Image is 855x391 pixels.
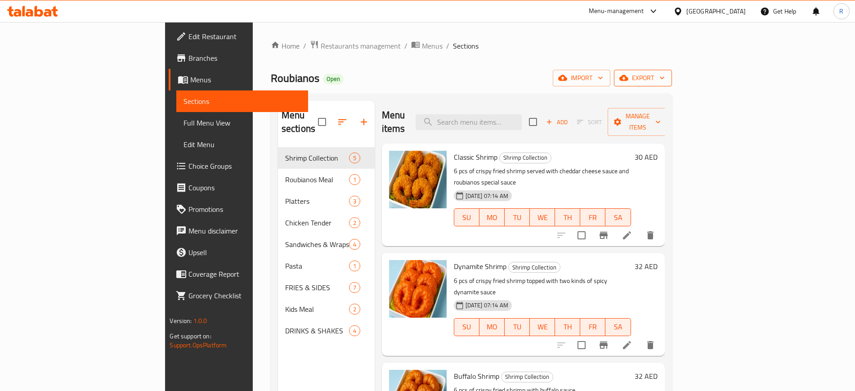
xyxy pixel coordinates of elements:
[839,6,843,16] span: R
[188,31,300,42] span: Edit Restaurant
[349,153,360,163] div: items
[454,166,631,188] p: 6 pcs of crispy fried shrimp served with cheddar cheese sauce and roubianos special sauce
[479,318,505,336] button: MO
[453,40,479,51] span: Sections
[584,320,602,333] span: FR
[411,40,443,52] a: Menus
[640,334,661,356] button: delete
[454,208,479,226] button: SU
[184,96,300,107] span: Sections
[349,154,360,162] span: 5
[285,282,349,293] span: FRIES & SIDES
[584,211,602,224] span: FR
[593,225,614,246] button: Branch-specific-item
[285,217,349,228] span: Chicken Tender
[580,208,605,226] button: FR
[622,340,632,351] a: Edit menu item
[609,320,627,333] span: SA
[605,318,631,336] button: SA
[285,153,349,163] div: Shrimp Collection
[389,260,447,318] img: Dynamite Shrimp
[389,151,447,208] img: Classic Shrimp
[349,282,360,293] div: items
[188,225,300,236] span: Menu disclaimer
[454,318,479,336] button: SU
[349,240,360,249] span: 4
[170,339,227,351] a: Support.OpsPlatform
[188,290,300,301] span: Grocery Checklist
[454,369,499,383] span: Buffalo Shrimp
[184,117,300,128] span: Full Menu View
[635,260,658,273] h6: 32 AED
[285,196,349,207] div: Platters
[458,320,476,333] span: SU
[353,111,375,133] button: Add section
[608,108,668,136] button: Manage items
[349,196,360,207] div: items
[170,330,211,342] span: Get support on:
[271,40,672,52] nav: breadcrumb
[349,219,360,227] span: 2
[505,208,530,226] button: TU
[349,283,360,292] span: 7
[169,220,308,242] a: Menu disclaimer
[278,255,375,277] div: Pasta1
[545,117,569,127] span: Add
[524,112,542,131] span: Select section
[458,211,476,224] span: SU
[589,6,644,17] div: Menu-management
[169,177,308,198] a: Coupons
[323,74,344,85] div: Open
[454,150,497,164] span: Classic Shrimp
[500,153,551,163] span: Shrimp Collection
[169,285,308,306] a: Grocery Checklist
[382,108,405,135] h2: Menu items
[176,134,308,155] a: Edit Menu
[553,70,610,86] button: import
[609,211,627,224] span: SA
[530,318,555,336] button: WE
[542,115,571,129] button: Add
[560,72,603,84] span: import
[349,325,360,336] div: items
[184,139,300,150] span: Edit Menu
[508,262,560,273] div: Shrimp Collection
[533,211,551,224] span: WE
[188,161,300,171] span: Choice Groups
[349,262,360,270] span: 1
[169,242,308,263] a: Upsell
[349,261,360,271] div: items
[483,320,501,333] span: MO
[278,320,375,342] div: DRINKS & SHAKES4
[542,115,571,129] span: Add item
[285,239,349,250] span: Sandwiches & Wraps
[555,318,580,336] button: TH
[193,315,207,327] span: 1.0.0
[331,111,353,133] span: Sort sections
[271,68,319,88] span: Roubianos
[454,260,506,273] span: Dynamite Shrimp
[615,111,661,133] span: Manage items
[349,305,360,314] span: 2
[349,175,360,184] span: 1
[422,40,443,51] span: Menus
[188,269,300,279] span: Coverage Report
[169,47,308,69] a: Branches
[278,190,375,212] div: Platters3
[571,115,608,129] span: Select section first
[285,174,349,185] span: Roubianos Meal
[593,334,614,356] button: Branch-specific-item
[278,147,375,169] div: Shrimp Collection5
[614,70,672,86] button: export
[349,239,360,250] div: items
[559,320,577,333] span: TH
[169,26,308,47] a: Edit Restaurant
[285,304,349,315] span: Kids Meal
[462,301,512,310] span: [DATE] 07:14 AM
[416,114,522,130] input: search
